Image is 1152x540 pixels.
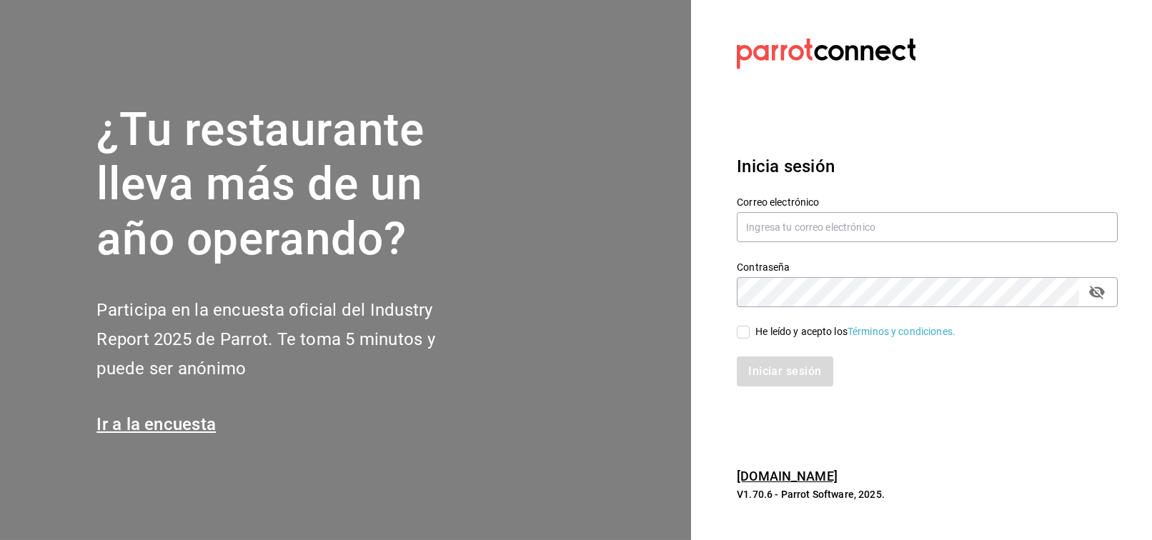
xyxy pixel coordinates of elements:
[737,469,838,484] a: [DOMAIN_NAME]
[848,326,955,337] a: Términos y condiciones.
[1085,280,1109,304] button: passwordField
[737,197,1118,207] label: Correo electrónico
[96,103,482,267] h1: ¿Tu restaurante lleva más de un año operando?
[737,487,1118,501] p: V1.70.6 - Parrot Software, 2025.
[96,414,216,434] a: Ir a la encuesta
[96,296,482,383] h2: Participa en la encuesta oficial del Industry Report 2025 de Parrot. Te toma 5 minutos y puede se...
[737,262,1118,272] label: Contraseña
[755,324,955,339] div: He leído y acepto los
[737,154,1118,179] h3: Inicia sesión
[737,212,1118,242] input: Ingresa tu correo electrónico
